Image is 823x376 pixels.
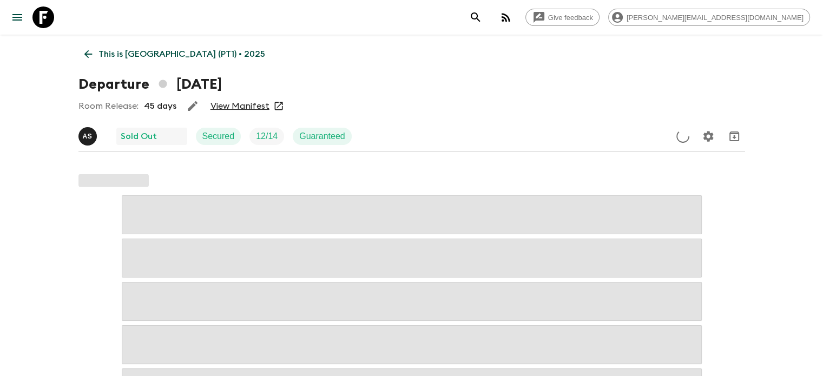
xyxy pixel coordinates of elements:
div: Trip Fill [249,128,284,145]
p: A S [83,132,93,141]
p: Sold Out [121,130,157,143]
p: 45 days [144,100,176,113]
h1: Departure [DATE] [78,74,222,95]
button: Archive (Completed, Cancelled or Unsynced Departures only) [723,126,745,147]
a: View Manifest [210,101,269,111]
a: Give feedback [525,9,600,26]
p: This is [GEOGRAPHIC_DATA] (PT1) • 2025 [98,48,265,61]
div: Secured [196,128,241,145]
button: Update Price, Early Bird Discount and Costs [672,126,694,147]
button: Settings [697,126,719,147]
p: Secured [202,130,235,143]
span: Give feedback [542,14,599,22]
a: This is [GEOGRAPHIC_DATA] (PT1) • 2025 [78,43,271,65]
p: Guaranteed [299,130,345,143]
button: AS [78,127,99,146]
button: search adventures [465,6,486,28]
div: [PERSON_NAME][EMAIL_ADDRESS][DOMAIN_NAME] [608,9,810,26]
button: menu [6,6,28,28]
p: Room Release: [78,100,139,113]
span: Anne Sgrazzutti [78,130,99,139]
span: [PERSON_NAME][EMAIL_ADDRESS][DOMAIN_NAME] [621,14,809,22]
p: 12 / 14 [256,130,278,143]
